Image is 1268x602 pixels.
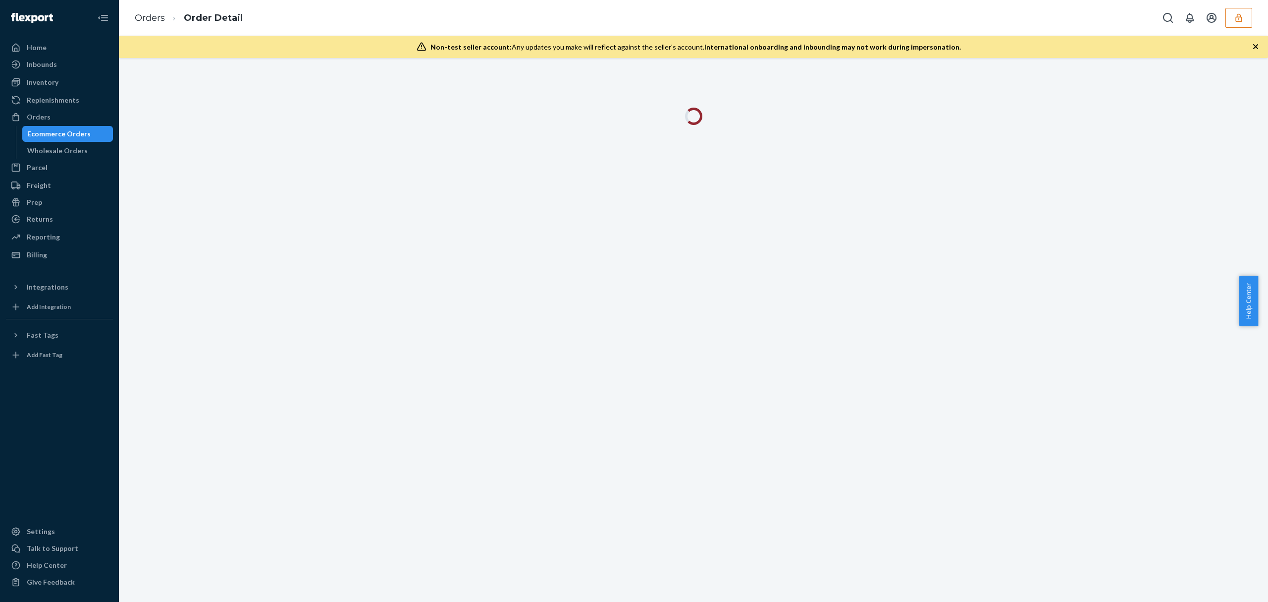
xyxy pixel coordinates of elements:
[27,282,68,292] div: Integrations
[6,92,113,108] a: Replenishments
[184,12,243,23] a: Order Detail
[27,527,55,537] div: Settings
[6,299,113,315] a: Add Integration
[430,43,512,51] span: Non-test seller account:
[27,577,75,587] div: Give Feedback
[27,351,62,359] div: Add Fast Tag
[27,112,51,122] div: Orders
[22,143,113,159] a: Wholesale Orders
[6,524,113,540] a: Settings
[27,129,91,139] div: Ecommerce Orders
[1202,8,1221,28] button: Open account menu
[6,40,113,56] a: Home
[1180,8,1200,28] button: Open notifications
[93,8,113,28] button: Close Navigation
[6,74,113,90] a: Inventory
[27,560,67,570] div: Help Center
[27,95,79,105] div: Replenishments
[6,178,113,193] a: Freight
[27,250,47,260] div: Billing
[135,12,165,23] a: Orders
[27,43,47,53] div: Home
[704,43,961,51] span: International onboarding and inbounding may not work during impersonation.
[22,126,113,142] a: Ecommerce Orders
[11,13,53,23] img: Flexport logo
[27,197,42,207] div: Prep
[1239,276,1258,326] button: Help Center
[6,229,113,245] a: Reporting
[6,57,113,72] a: Inbounds
[27,330,58,340] div: Fast Tags
[127,3,251,33] ol: breadcrumbs
[27,302,71,311] div: Add Integration
[27,232,60,242] div: Reporting
[6,247,113,263] a: Billing
[6,160,113,176] a: Parcel
[1158,8,1178,28] button: Open Search Box
[27,181,51,190] div: Freight
[27,214,53,224] div: Returns
[27,146,88,156] div: Wholesale Orders
[6,557,113,573] a: Help Center
[6,279,113,295] button: Integrations
[6,211,113,227] a: Returns
[27,77,58,87] div: Inventory
[27,543,78,553] div: Talk to Support
[6,327,113,343] button: Fast Tags
[430,42,961,52] div: Any updates you make will reflect against the seller's account.
[27,163,48,173] div: Parcel
[6,194,113,210] a: Prep
[6,541,113,556] button: Talk to Support
[6,109,113,125] a: Orders
[27,60,57,69] div: Inbounds
[6,574,113,590] button: Give Feedback
[6,347,113,363] a: Add Fast Tag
